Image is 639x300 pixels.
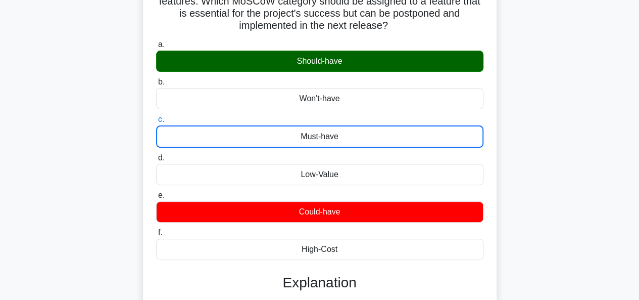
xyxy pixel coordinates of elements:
[158,40,165,49] span: a.
[158,191,165,199] span: e.
[158,228,163,237] span: f.
[158,153,165,162] span: d.
[162,274,477,291] h3: Explanation
[158,115,164,123] span: c.
[156,51,483,72] div: Should-have
[158,77,165,86] span: b.
[156,201,483,223] div: Could-have
[156,125,483,148] div: Must-have
[156,164,483,185] div: Low-Value
[156,239,483,260] div: High-Cost
[156,88,483,109] div: Won't-have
